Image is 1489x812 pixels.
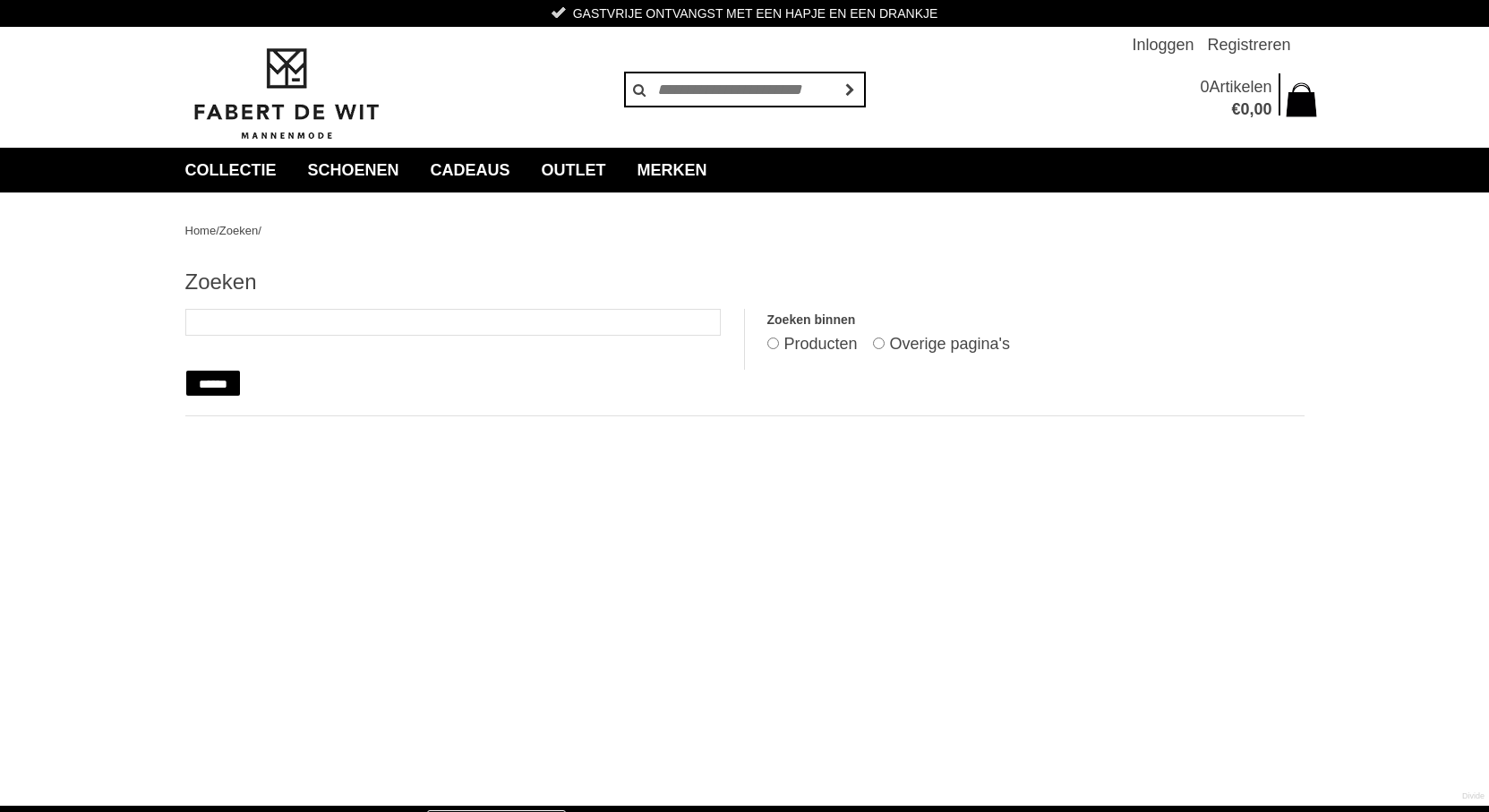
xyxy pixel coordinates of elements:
a: Home [185,224,217,237]
a: Outlet [528,148,620,192]
label: Overige pagina's [890,335,1011,353]
a: Schoenen [295,148,413,192]
span: 0 [1200,78,1209,96]
a: Zoeken [219,224,258,237]
a: collectie [172,148,290,192]
a: Cadeaus [417,148,524,192]
span: 00 [1254,100,1271,118]
a: Inloggen [1132,27,1194,63]
a: Registreren [1207,27,1290,63]
img: Fabert de Wit [185,46,387,142]
span: / [258,224,261,237]
span: / [216,224,219,237]
span: 0 [1240,100,1249,118]
span: , [1249,100,1254,118]
a: Merken [624,148,721,192]
label: Zoeken binnen [767,309,1304,331]
span: € [1231,100,1240,118]
h1: Zoeken [185,269,1305,295]
label: Producten [783,335,857,353]
a: Divide [1462,785,1485,808]
span: Artikelen [1209,78,1271,96]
